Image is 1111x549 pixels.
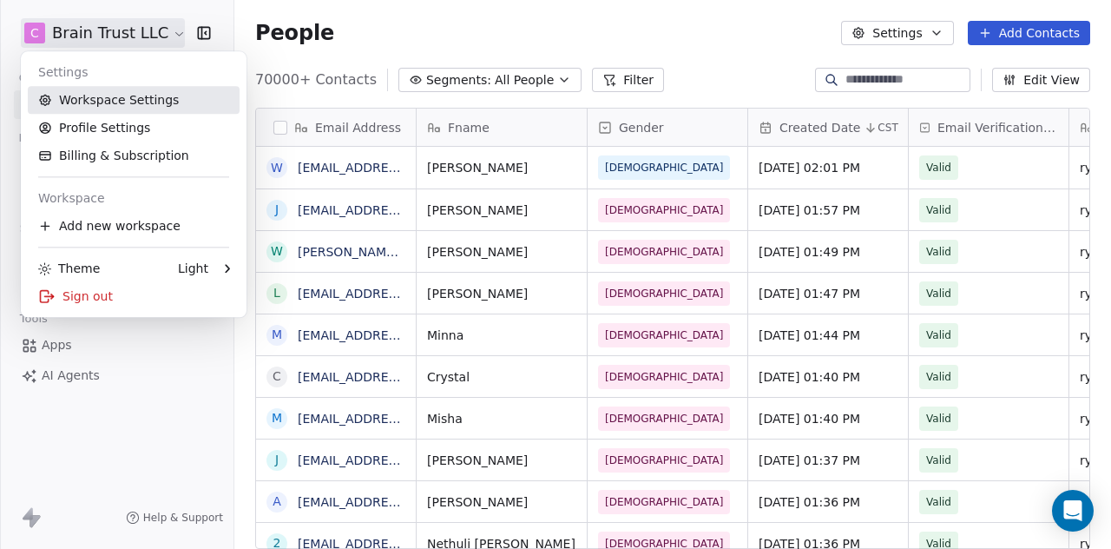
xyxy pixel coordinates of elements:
[178,260,208,277] div: Light
[28,86,240,114] a: Workspace Settings
[28,184,240,212] div: Workspace
[38,260,100,277] div: Theme
[28,142,240,169] a: Billing & Subscription
[28,114,240,142] a: Profile Settings
[28,282,240,310] div: Sign out
[28,58,240,86] div: Settings
[28,212,240,240] div: Add new workspace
